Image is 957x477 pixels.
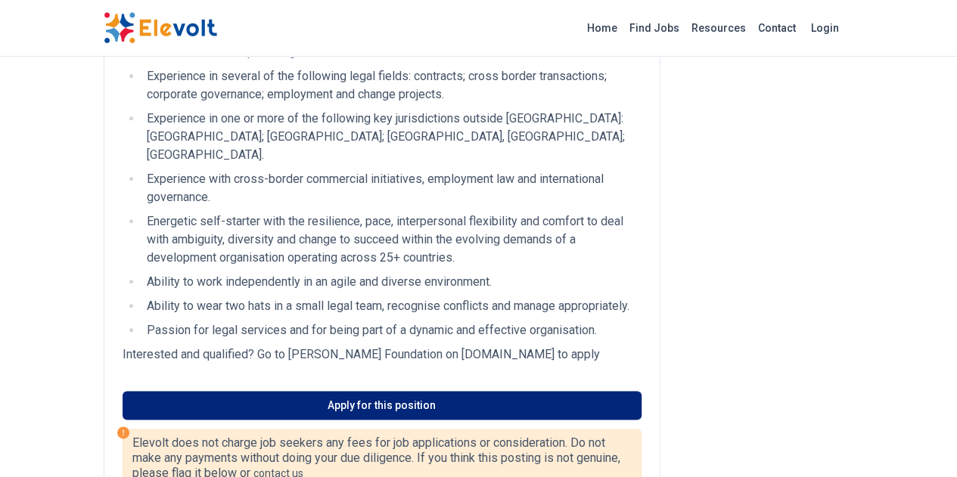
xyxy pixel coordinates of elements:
[581,16,623,40] a: Home
[123,391,642,420] a: Apply for this position
[142,67,642,104] li: Experience in several of the following legal fields: contracts; cross border transactions; corpor...
[802,13,848,43] a: Login
[142,273,642,291] li: Ability to work independently in an agile and diverse environment.
[142,110,642,164] li: Experience in one or more of the following key jurisdictions outside [GEOGRAPHIC_DATA]: [GEOGRAPH...
[142,321,642,339] li: Passion for legal services and for being part of a dynamic and effective organisation.
[142,170,642,206] li: Experience with cross-border commercial initiatives, employment law and international governance.
[752,16,802,40] a: Contact
[123,345,642,364] p: Interested and qualified? Go to [PERSON_NAME] Foundation on [DOMAIN_NAME] to apply
[104,12,217,44] img: Elevolt
[623,16,685,40] a: Find Jobs
[142,212,642,267] li: Energetic self-starter with the resilience, pace, interpersonal flexibility and comfort to deal w...
[881,404,957,477] iframe: Chat Widget
[685,16,752,40] a: Resources
[142,297,642,315] li: Ability to wear two hats in a small legal team, recognise conflicts and manage appropriately.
